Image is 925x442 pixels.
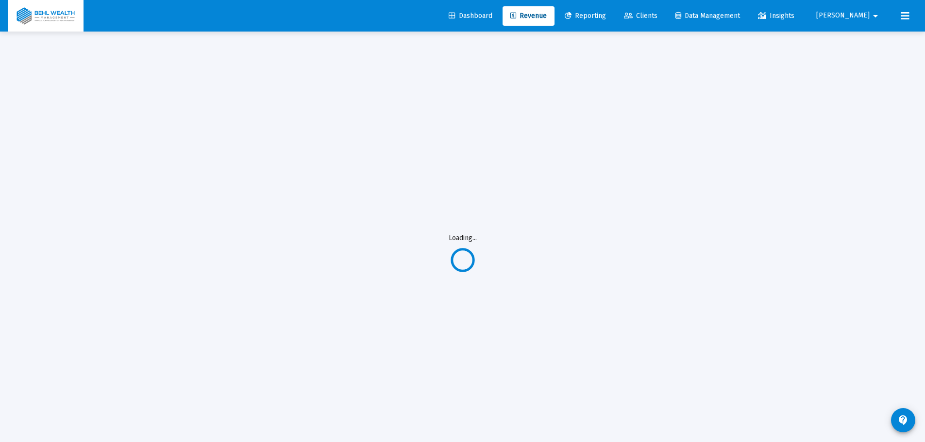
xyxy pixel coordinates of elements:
[750,6,802,26] a: Insights
[805,6,893,25] button: [PERSON_NAME]
[510,12,547,20] span: Revenue
[616,6,665,26] a: Clients
[624,12,657,20] span: Clients
[758,12,794,20] span: Insights
[675,12,740,20] span: Data Management
[897,414,909,426] mat-icon: contact_support
[668,6,748,26] a: Data Management
[449,12,492,20] span: Dashboard
[565,12,606,20] span: Reporting
[441,6,500,26] a: Dashboard
[15,6,76,26] img: Dashboard
[816,12,870,20] span: [PERSON_NAME]
[557,6,614,26] a: Reporting
[870,6,881,26] mat-icon: arrow_drop_down
[503,6,555,26] a: Revenue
